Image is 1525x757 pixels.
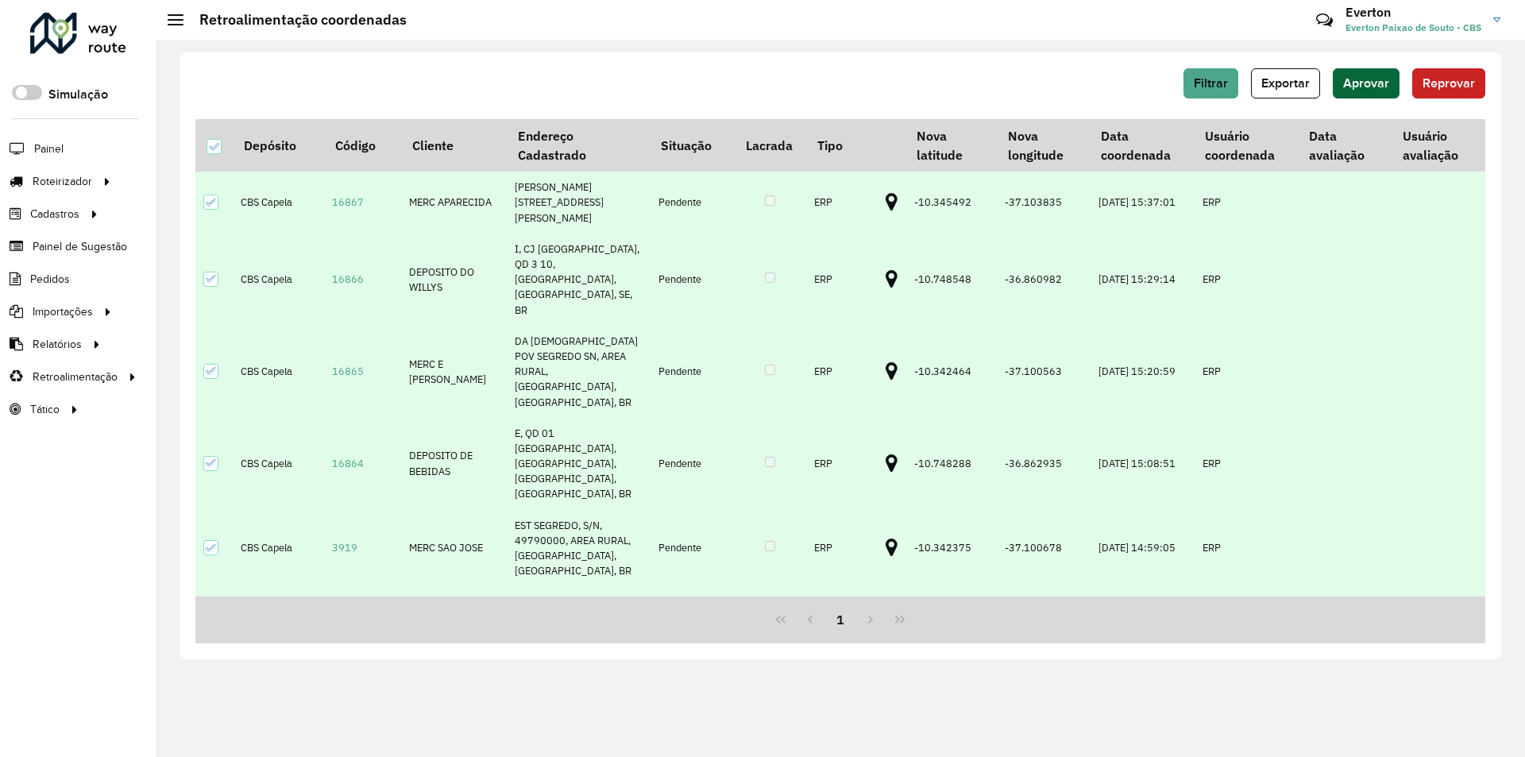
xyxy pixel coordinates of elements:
[997,172,1091,234] td: -37.103835
[507,172,651,234] td: [PERSON_NAME] [STREET_ADDRESS][PERSON_NAME]
[507,326,651,418] td: DA [DEMOGRAPHIC_DATA] POV SEGREDO SN, AREA RURAL, [GEOGRAPHIC_DATA], [GEOGRAPHIC_DATA], BR
[1261,76,1310,90] span: Exportar
[997,418,1091,510] td: -36.862935
[806,172,878,234] td: ERP
[735,119,806,172] th: Lacrada
[1333,68,1400,98] button: Aprovar
[401,418,507,510] td: DEPOSITO DE BEBIDAS
[906,234,997,326] td: -10.748548
[997,326,1091,418] td: -37.100563
[806,326,878,418] td: ERP
[1091,326,1195,418] td: [DATE] 15:20:59
[651,172,735,234] td: Pendente
[507,510,651,587] td: EST SEGREDO, S/N, 49790000, AREA RURAL, [GEOGRAPHIC_DATA], [GEOGRAPHIC_DATA], BR
[651,326,735,418] td: Pendente
[1091,119,1195,172] th: Data coordenada
[1251,68,1320,98] button: Exportar
[1345,21,1481,35] span: Everton Paixao de Souto - CBS
[33,173,92,190] span: Roteirizador
[1126,5,1292,48] div: Críticas? Dúvidas? Elogios? Sugestões? Entre em contato conosco!
[233,418,324,510] td: CBS Capela
[1183,68,1238,98] button: Filtrar
[1345,5,1481,20] h3: Everton
[806,418,878,510] td: ERP
[906,586,997,678] td: -10.746755
[1195,172,1299,234] td: ERP
[332,457,364,470] a: 16864
[906,418,997,510] td: -10.748288
[1091,418,1195,510] td: [DATE] 15:08:51
[997,510,1091,587] td: -37.100678
[233,172,324,234] td: CBS Capela
[825,604,855,635] button: 1
[507,586,651,678] td: B, QD 06 [GEOGRAPHIC_DATA] 5, [GEOGRAPHIC_DATA], [GEOGRAPHIC_DATA], [GEOGRAPHIC_DATA], BR
[233,119,324,172] th: Depósito
[233,234,324,326] td: CBS Capela
[30,271,70,288] span: Pedidos
[183,11,407,29] h2: Retroalimentação coordenadas
[401,326,507,418] td: MERC E [PERSON_NAME]
[1195,119,1299,172] th: Usuário coordenada
[401,119,507,172] th: Cliente
[332,365,364,378] a: 16865
[1195,418,1299,510] td: ERP
[651,119,735,172] th: Situação
[34,141,64,157] span: Painel
[1091,234,1195,326] td: [DATE] 15:29:14
[332,541,357,554] a: 3919
[906,510,997,587] td: -10.342375
[401,234,507,326] td: DEPOSITO DO WILLYS
[33,238,127,255] span: Painel de Sugestão
[30,206,79,222] span: Cadastros
[651,418,735,510] td: Pendente
[30,401,60,418] span: Tático
[33,336,82,353] span: Relatórios
[33,303,93,320] span: Importações
[1195,326,1299,418] td: ERP
[507,418,651,510] td: E, QD 01 [GEOGRAPHIC_DATA], [GEOGRAPHIC_DATA], [GEOGRAPHIC_DATA], [GEOGRAPHIC_DATA], BR
[507,234,651,326] td: I, CJ [GEOGRAPHIC_DATA], QD 3 10, [GEOGRAPHIC_DATA], [GEOGRAPHIC_DATA], SE, BR
[651,586,735,678] td: Pendente
[806,586,878,678] td: ERP
[1412,68,1485,98] button: Reprovar
[651,510,735,587] td: Pendente
[324,119,401,172] th: Código
[1194,76,1228,90] span: Filtrar
[1091,586,1195,678] td: [DATE] 13:47:03
[806,119,878,172] th: Tipo
[233,510,324,587] td: CBS Capela
[1091,172,1195,234] td: [DATE] 15:37:01
[1392,119,1485,172] th: Usuário avaliação
[233,586,324,678] td: CBS Capela
[806,510,878,587] td: ERP
[1195,510,1299,587] td: ERP
[906,326,997,418] td: -10.342464
[332,272,364,286] a: 16866
[401,172,507,234] td: MERC APARECIDA
[651,234,735,326] td: Pendente
[997,119,1091,172] th: Nova longitude
[332,195,364,209] a: 16867
[48,85,108,104] label: Simulação
[33,369,118,385] span: Retroalimentação
[1299,119,1392,172] th: Data avaliação
[806,234,878,326] td: ERP
[1195,234,1299,326] td: ERP
[507,119,651,172] th: Endereço Cadastrado
[1307,3,1342,37] a: Contato Rápido
[1195,586,1299,678] td: ERP
[1091,510,1195,587] td: [DATE] 14:59:05
[997,586,1091,678] td: -36.861964
[401,586,507,678] td: BAR E MERC DA CIDA
[1423,76,1475,90] span: Reprovar
[1343,76,1389,90] span: Aprovar
[997,234,1091,326] td: -36.860982
[906,172,997,234] td: -10.345492
[233,326,324,418] td: CBS Capela
[906,119,997,172] th: Nova latitude
[401,510,507,587] td: MERC SAO JOSE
